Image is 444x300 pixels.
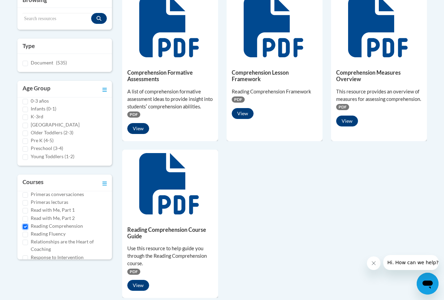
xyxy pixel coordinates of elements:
[31,60,53,65] span: Document
[31,191,84,198] label: Primeras conversaciones
[31,238,107,253] label: Relationships are the Heart of Coaching
[232,88,317,95] div: Reading Comprehension Framework
[127,123,149,134] button: View
[23,178,43,187] h3: Courses
[367,256,381,270] iframe: Close message
[127,69,213,82] h5: Comprehension Formative Assessments
[232,96,245,103] span: PDF
[127,280,149,291] button: View
[31,206,75,214] label: Read with Me, Part 1
[31,153,74,160] label: Young Toddlers (1-2)
[127,269,140,275] span: PDF
[31,97,49,105] label: 0-3 años
[31,121,80,129] label: [GEOGRAPHIC_DATA]
[336,88,422,103] div: This resource provides an overview of measures for assessing comprehension.
[127,111,140,118] span: PDF
[127,226,213,240] h5: Reading Comprehension Course Guide
[336,104,349,110] span: PDF
[127,88,213,110] div: A list of comprehension formative assessment ideas to provide insight into studentsʹ comprehensio...
[91,13,107,24] button: Search resources
[31,129,73,136] label: Older Toddlers (2-3)
[31,113,43,120] label: K-3rd
[417,273,439,295] iframe: Button to launch messaging window
[383,255,439,270] iframe: Message from company
[31,254,84,261] label: Response to Intervention
[31,137,54,144] label: Pre K (4-5)
[31,214,75,222] label: Read with Me, Part 2
[56,60,67,65] span: (535)
[336,69,422,82] h5: Comprehension Measures Overview
[31,230,66,238] label: Reading Fluency
[127,245,213,267] div: Use this resource to help guide you through the Reading Comprehension course.
[232,108,254,119] button: View
[23,84,51,94] h3: Age Group
[23,13,91,25] input: Search resources
[31,145,63,152] label: Preschool (3-4)
[31,222,83,230] label: Reading Comprehension
[31,198,68,206] label: Primeras lecturas
[336,116,358,126] button: View
[232,69,317,82] h5: Comprehension Lesson Framework
[102,84,107,94] a: Toggle collapse
[102,178,107,187] a: Toggle collapse
[23,42,107,50] h3: Type
[31,105,56,112] label: Infants (0-1)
